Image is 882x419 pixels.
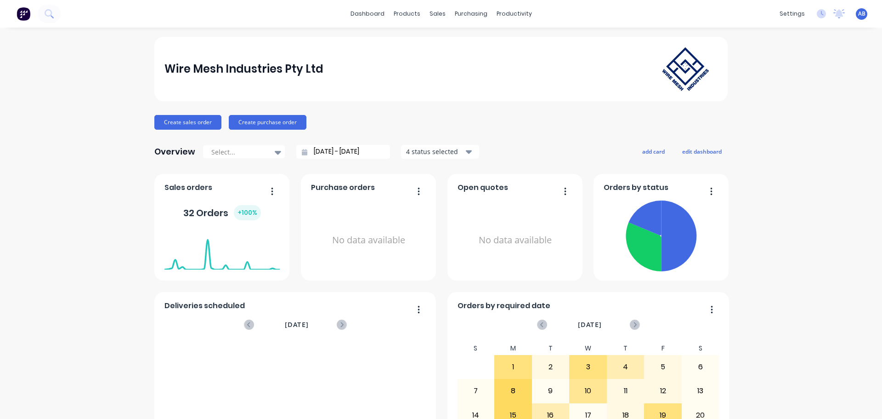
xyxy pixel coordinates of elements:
div: No data available [458,197,573,284]
button: add card [636,145,671,157]
span: Sales orders [164,182,212,193]
span: Orders by required date [458,300,550,311]
div: F [644,342,682,355]
img: Factory [17,7,30,21]
span: [DATE] [578,320,602,330]
div: 13 [682,379,719,402]
div: No data available [311,197,426,284]
button: Create sales order [154,115,221,130]
div: + 100 % [234,205,261,220]
div: 10 [570,379,606,402]
div: T [532,342,570,355]
div: 5 [645,356,681,379]
div: 6 [682,356,719,379]
div: 3 [570,356,606,379]
button: edit dashboard [676,145,728,157]
div: S [457,342,495,355]
div: 32 Orders [183,205,261,220]
img: Wire Mesh Industries Pty Ltd [653,38,718,100]
div: 11 [607,379,644,402]
div: products [389,7,425,21]
button: 4 status selected [401,145,479,159]
span: AB [858,10,865,18]
div: 12 [645,379,681,402]
div: settings [775,7,809,21]
div: S [682,342,719,355]
div: 2 [532,356,569,379]
div: Overview [154,143,195,161]
div: 1 [495,356,531,379]
span: Purchase orders [311,182,375,193]
div: 4 status selected [406,147,464,156]
div: 9 [532,379,569,402]
span: Open quotes [458,182,508,193]
span: Orders by status [604,182,668,193]
div: purchasing [450,7,492,21]
div: productivity [492,7,537,21]
div: M [494,342,532,355]
div: 7 [458,379,494,402]
div: 8 [495,379,531,402]
div: W [569,342,607,355]
div: Wire Mesh Industries Pty Ltd [164,60,323,78]
span: [DATE] [285,320,309,330]
div: T [607,342,645,355]
button: Create purchase order [229,115,306,130]
div: 4 [607,356,644,379]
a: dashboard [346,7,389,21]
div: sales [425,7,450,21]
